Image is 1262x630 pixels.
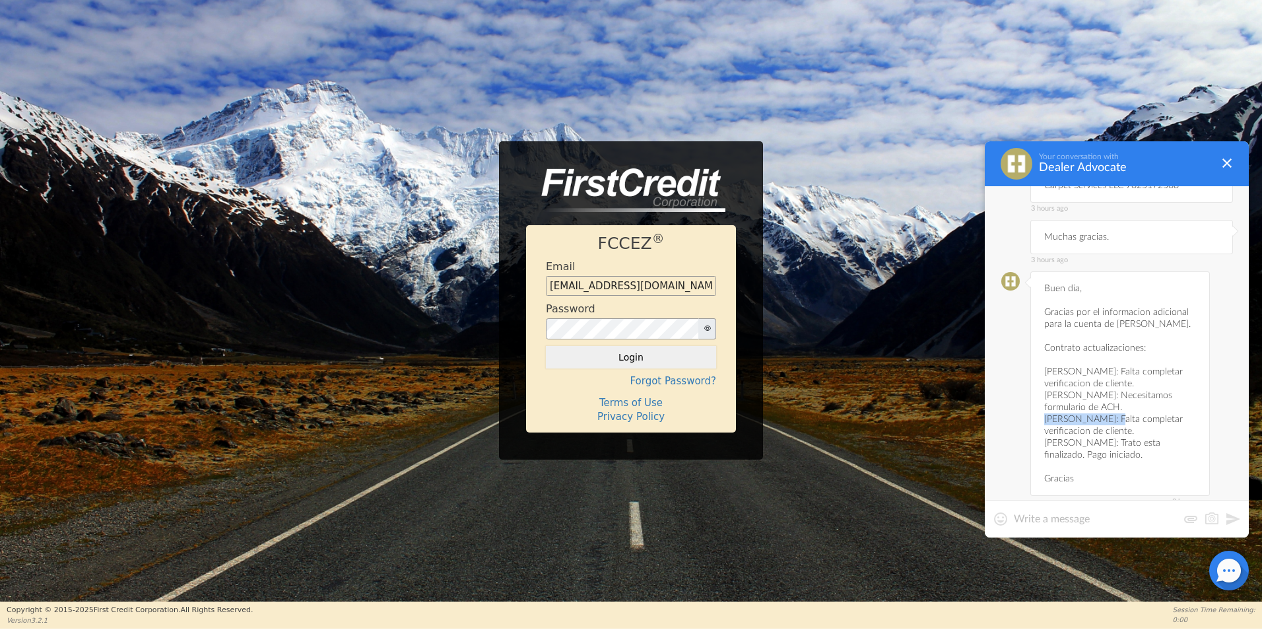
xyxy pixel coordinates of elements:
[1031,205,1232,213] span: 3 hours ago
[1030,220,1233,254] div: Muchas gracias.
[546,260,575,273] h4: Email
[546,397,716,409] h4: Terms of Use
[546,318,699,339] input: password
[546,375,716,387] h4: Forgot Password?
[1173,615,1255,625] p: 0:00
[526,168,725,212] img: logo-CMu_cnol.png
[7,605,253,616] p: Copyright © 2015- 2025 First Credit Corporation.
[1039,161,1212,174] div: Dealer Advocate
[1030,271,1210,496] div: Buen dia, Gracias por el informacion adicional para la cuenta de [PERSON_NAME]. Contrato actualiz...
[1031,256,1232,264] span: 3 hours ago
[546,302,595,315] h4: Password
[546,276,716,296] input: Enter email
[180,606,253,614] span: All Rights Reserved.
[652,232,665,246] sup: ®
[7,615,253,625] p: Version 3.2.1
[546,411,716,423] h4: Privacy Policy
[546,234,716,254] h1: FCCEZ
[1031,498,1209,506] span: 3 hours ago
[1039,152,1212,161] div: Your conversation with
[546,346,716,368] button: Login
[1173,605,1255,615] p: Session Time Remaining:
